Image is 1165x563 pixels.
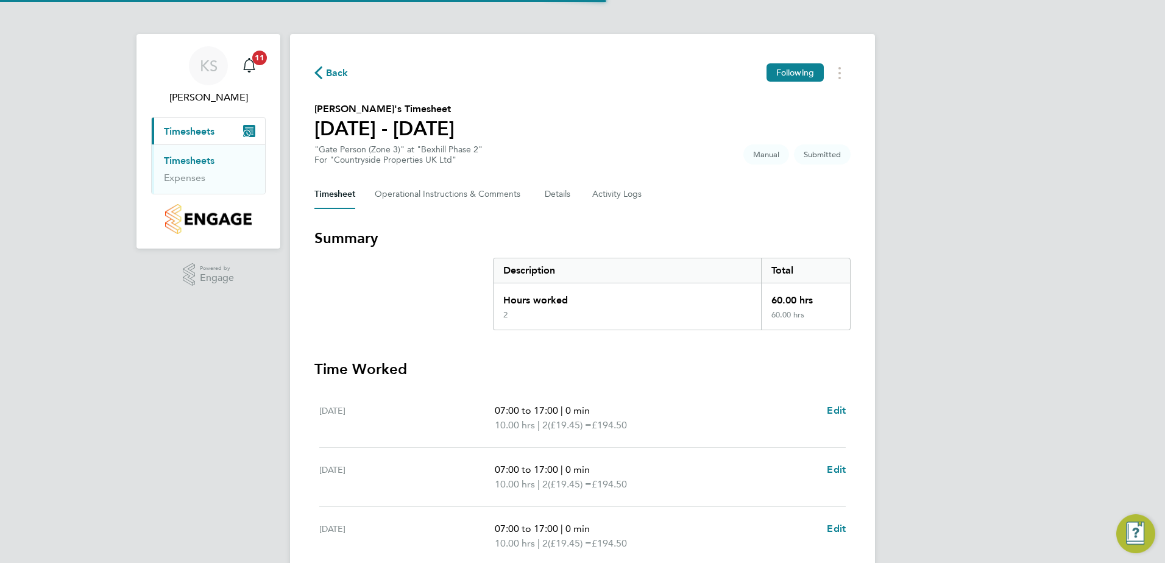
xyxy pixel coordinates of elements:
span: | [561,405,563,416]
span: | [561,523,563,534]
span: Edit [827,464,846,475]
div: 2 [503,310,508,320]
div: 60.00 hrs [761,310,850,330]
span: £194.50 [592,537,627,549]
span: Edit [827,405,846,416]
button: Timesheets [152,118,265,144]
h2: [PERSON_NAME]'s Timesheet [314,102,455,116]
span: This timesheet was manually created. [743,144,789,165]
span: 0 min [565,405,590,416]
h1: [DATE] - [DATE] [314,116,455,141]
div: Hours worked [494,283,761,310]
span: 11 [252,51,267,65]
span: 0 min [565,464,590,475]
img: countryside-properties-logo-retina.png [165,204,251,234]
div: 60.00 hrs [761,283,850,310]
div: For "Countryside Properties UK Ltd" [314,155,483,165]
span: 07:00 to 17:00 [495,405,558,416]
a: KS[PERSON_NAME] [151,46,266,105]
button: Details [545,180,573,209]
span: 10.00 hrs [495,537,535,549]
button: Operational Instructions & Comments [375,180,525,209]
a: Expenses [164,172,205,183]
span: | [537,419,540,431]
span: 10.00 hrs [495,419,535,431]
a: Edit [827,462,846,477]
span: 2 [542,536,548,551]
div: "Gate Person (Zone 3)" at "Bexhill Phase 2" [314,144,483,165]
span: £194.50 [592,478,627,490]
div: [DATE] [319,522,495,551]
button: Timesheets Menu [829,63,851,82]
span: | [561,464,563,475]
div: [DATE] [319,403,495,433]
span: | [537,537,540,549]
span: 2 [542,477,548,492]
span: Engage [200,273,234,283]
button: Activity Logs [592,180,643,209]
span: This timesheet is Submitted. [794,144,851,165]
div: Timesheets [152,144,265,194]
a: Edit [827,403,846,418]
a: Go to home page [151,204,266,234]
span: 0 min [565,523,590,534]
span: Following [776,67,814,78]
button: Timesheet [314,180,355,209]
button: Back [314,65,349,80]
span: 10.00 hrs [495,478,535,490]
div: [DATE] [319,462,495,492]
span: 07:00 to 17:00 [495,464,558,475]
div: Description [494,258,761,283]
span: Timesheets [164,126,214,137]
h3: Time Worked [314,359,851,379]
span: (£19.45) = [548,478,592,490]
a: Edit [827,522,846,536]
button: Engage Resource Center [1116,514,1155,553]
span: | [537,478,540,490]
h3: Summary [314,228,851,248]
span: KS [200,58,218,74]
a: Timesheets [164,155,214,166]
a: Powered byEngage [183,263,235,286]
span: 2 [542,418,548,433]
span: Kevin Shannon [151,90,266,105]
button: Following [767,63,824,82]
span: Edit [827,523,846,534]
a: 11 [237,46,261,85]
nav: Main navigation [136,34,280,249]
span: Back [326,66,349,80]
span: Powered by [200,263,234,274]
div: Summary [493,258,851,330]
span: (£19.45) = [548,419,592,431]
span: £194.50 [592,419,627,431]
div: Total [761,258,850,283]
span: 07:00 to 17:00 [495,523,558,534]
span: (£19.45) = [548,537,592,549]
